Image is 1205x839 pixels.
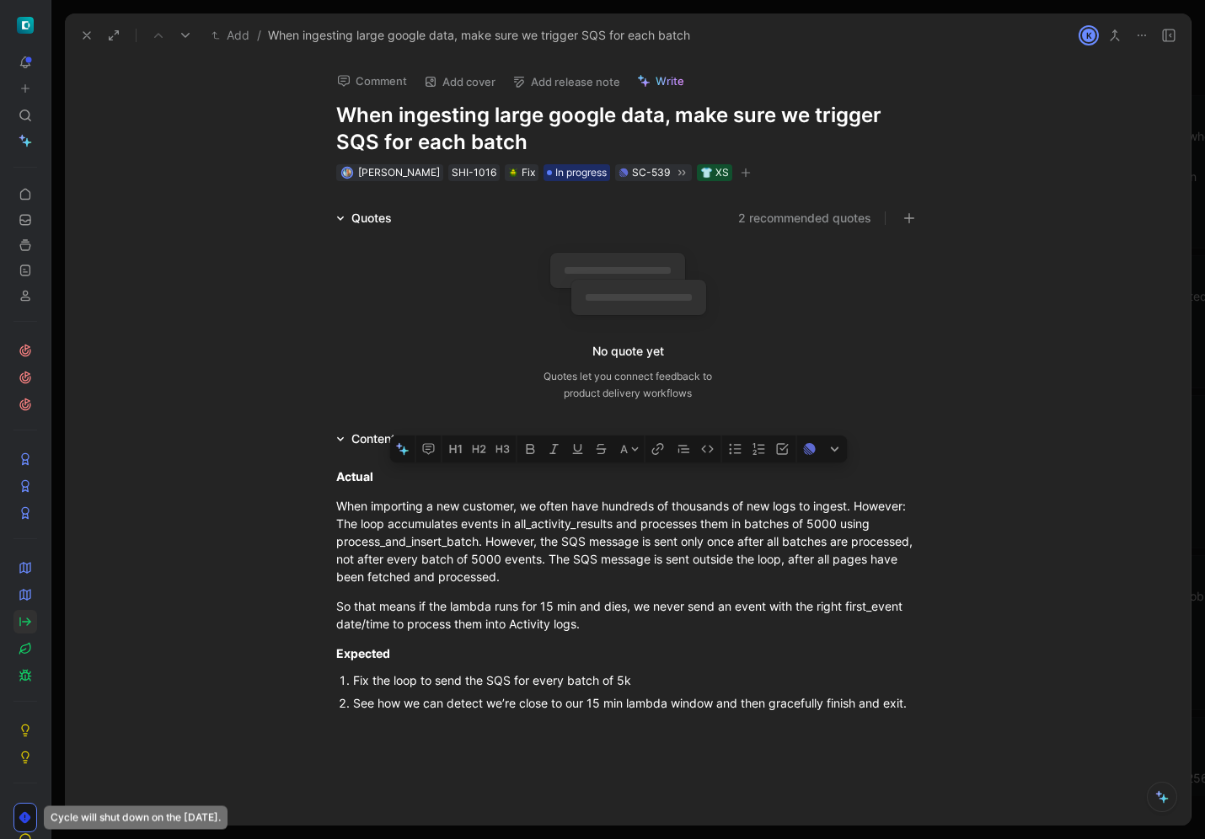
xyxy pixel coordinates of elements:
strong: Actual [336,469,373,484]
div: K [1080,27,1097,44]
span: Write [656,73,684,88]
img: 🪲 [508,168,518,178]
img: ShiftControl [17,17,34,34]
button: Comment [329,69,415,93]
img: avatar [342,168,351,178]
span: [PERSON_NAME] [358,166,440,179]
button: A [615,436,645,462]
div: Quotes [329,208,399,228]
div: Content [351,429,395,449]
div: SC-539 [632,164,670,181]
strong: Expected [336,646,390,660]
div: Cycle will shut down on the [DATE]. [44,806,228,830]
div: SHI-1016 [452,164,496,181]
h1: When ingesting large google data, make sure we trigger SQS for each batch [336,102,919,156]
span: / [257,25,261,45]
div: So that means if the lambda runs for 15 min and dies, we never send an event with the right first... [336,597,919,633]
span: In progress [555,164,607,181]
button: Add release note [505,70,628,94]
button: 2 recommended quotes [738,208,871,228]
button: Add cover [416,70,503,94]
button: Write [629,69,692,93]
div: When importing a new customer, we often have hundreds of thousands of new logs to ingest. However... [336,497,919,585]
div: Quotes [351,208,392,228]
div: Quotes let you connect feedback to product delivery workflows [544,368,712,402]
button: ShiftControl [13,13,37,37]
div: In progress [544,164,610,181]
div: Fix the loop to send the SQS for every batch of 5k [353,671,919,689]
div: Content [329,429,402,449]
div: 👕 XS [700,164,729,181]
button: Add [207,25,254,45]
div: See how we can detect we’re close to our 15 min lambda window and then gracefully finish and exit. [353,694,919,712]
div: Fix [508,164,535,181]
div: No quote yet [592,341,664,361]
div: 🪲Fix [505,164,538,181]
span: When ingesting large google data, make sure we trigger SQS for each batch [268,25,690,45]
